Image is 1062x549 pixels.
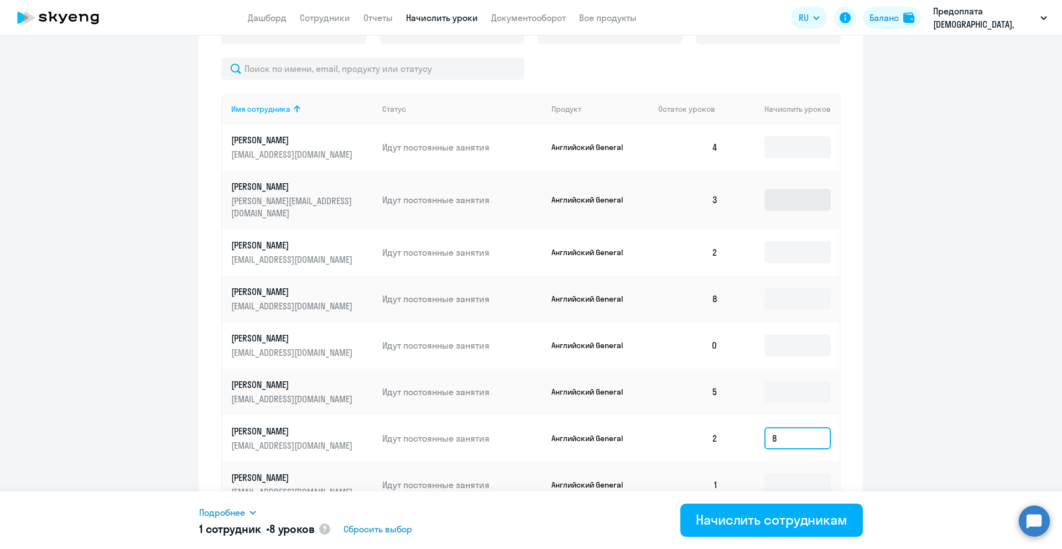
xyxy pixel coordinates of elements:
[551,340,634,350] p: Английский General
[649,462,727,508] td: 1
[231,379,373,405] a: [PERSON_NAME][EMAIL_ADDRESS][DOMAIN_NAME]
[231,379,355,391] p: [PERSON_NAME]
[696,511,847,529] div: Начислить сотрудникам
[649,229,727,276] td: 2
[658,104,727,114] div: Остаток уроков
[551,195,634,205] p: Английский General
[863,7,921,29] button: Балансbalance
[231,486,355,498] p: [EMAIL_ADDRESS][DOMAIN_NAME]
[382,386,543,398] p: Идут постоянные занятия
[649,322,727,369] td: 0
[551,480,634,490] p: Английский General
[382,104,543,114] div: Статус
[649,276,727,322] td: 8
[199,521,315,537] h5: 1 сотрудник •
[231,472,373,498] a: [PERSON_NAME][EMAIL_ADDRESS][DOMAIN_NAME]
[382,479,543,491] p: Идут постоянные занятия
[382,246,543,258] p: Идут постоянные занятия
[231,286,373,312] a: [PERSON_NAME][EMAIL_ADDRESS][DOMAIN_NAME]
[799,11,809,24] span: RU
[231,239,355,251] p: [PERSON_NAME]
[231,239,373,266] a: [PERSON_NAME][EMAIL_ADDRESS][DOMAIN_NAME]
[382,339,543,351] p: Идут постоянные занятия
[933,4,1036,31] p: Предоплата [DEMOGRAPHIC_DATA], [GEOGRAPHIC_DATA], ООО
[870,11,899,24] div: Баланс
[382,293,543,305] p: Идут постоянные занятия
[928,4,1053,31] button: Предоплата [DEMOGRAPHIC_DATA], [GEOGRAPHIC_DATA], ООО
[363,12,393,23] a: Отчеты
[658,104,715,114] span: Остаток уроков
[300,12,350,23] a: Сотрудники
[551,142,634,152] p: Английский General
[231,332,355,344] p: [PERSON_NAME]
[221,58,524,80] input: Поиск по имени, email, продукту или статусу
[382,141,543,153] p: Идут постоянные занятия
[382,194,543,206] p: Идут постоянные занятия
[551,294,634,304] p: Английский General
[231,425,373,452] a: [PERSON_NAME][EMAIL_ADDRESS][DOMAIN_NAME]
[551,433,634,443] p: Английский General
[231,180,373,219] a: [PERSON_NAME][PERSON_NAME][EMAIL_ADDRESS][DOMAIN_NAME]
[231,425,355,437] p: [PERSON_NAME]
[903,12,914,23] img: balance
[343,522,412,536] span: Сбросить выбор
[231,346,355,359] p: [EMAIL_ADDRESS][DOMAIN_NAME]
[231,300,355,312] p: [EMAIL_ADDRESS][DOMAIN_NAME]
[649,124,727,170] td: 4
[231,195,355,219] p: [PERSON_NAME][EMAIL_ADDRESS][DOMAIN_NAME]
[406,12,478,23] a: Начислить уроки
[231,134,373,160] a: [PERSON_NAME][EMAIL_ADDRESS][DOMAIN_NAME]
[551,104,581,114] div: Продукт
[231,472,355,484] p: [PERSON_NAME]
[199,506,245,519] span: Подробнее
[727,94,840,124] th: Начислить уроков
[248,12,287,23] a: Дашборд
[551,247,634,257] p: Английский General
[231,393,355,405] p: [EMAIL_ADDRESS][DOMAIN_NAME]
[231,332,373,359] a: [PERSON_NAME][EMAIL_ADDRESS][DOMAIN_NAME]
[231,104,290,114] div: Имя сотрудника
[382,432,543,444] p: Идут постоянные занятия
[231,439,355,452] p: [EMAIL_ADDRESS][DOMAIN_NAME]
[231,253,355,266] p: [EMAIL_ADDRESS][DOMAIN_NAME]
[231,134,355,146] p: [PERSON_NAME]
[649,369,727,415] td: 5
[579,12,637,23] a: Все продукты
[551,387,634,397] p: Английский General
[649,170,727,229] td: 3
[491,12,566,23] a: Документооборот
[231,104,373,114] div: Имя сотрудника
[231,286,355,298] p: [PERSON_NAME]
[231,180,355,193] p: [PERSON_NAME]
[269,522,315,536] span: 8 уроков
[382,104,406,114] div: Статус
[231,148,355,160] p: [EMAIL_ADDRESS][DOMAIN_NAME]
[680,504,863,537] button: Начислить сотрудникам
[791,7,827,29] button: RU
[551,104,650,114] div: Продукт
[649,415,727,462] td: 2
